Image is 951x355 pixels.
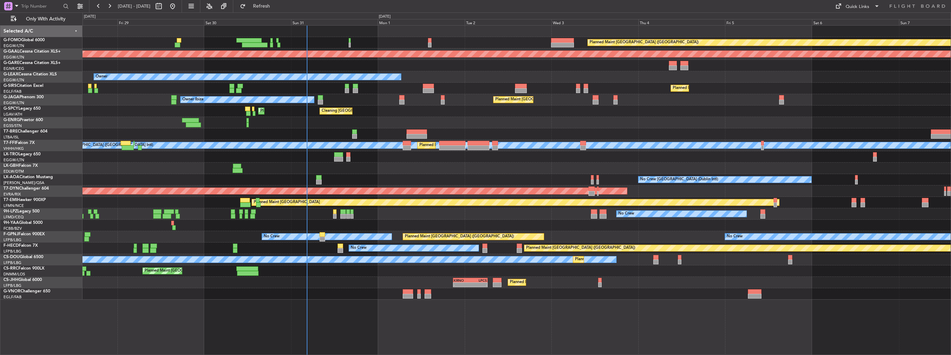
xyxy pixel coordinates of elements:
div: Sat 30 [204,19,291,25]
span: LX-TRO [3,152,18,156]
span: T7-FFI [3,141,16,145]
div: Owner Ibiza [182,94,203,105]
span: G-SPCY [3,107,18,111]
a: LX-TROLegacy 650 [3,152,41,156]
div: Planned Maint [GEOGRAPHIC_DATA] ([GEOGRAPHIC_DATA]) [495,94,604,105]
a: G-JAGAPhenom 300 [3,95,44,99]
button: Quick Links [832,1,883,12]
div: Sun 31 [291,19,378,25]
a: LFMN/NCE [3,203,24,208]
div: Wed 3 [551,19,638,25]
a: EDLW/DTM [3,169,24,174]
div: Planned Maint [GEOGRAPHIC_DATA] [254,197,320,208]
div: Sat 6 [812,19,899,25]
div: Planned Maint [GEOGRAPHIC_DATA] ([GEOGRAPHIC_DATA]) [575,254,684,265]
a: LFPB/LBG [3,283,21,288]
a: EGSS/STN [3,123,22,128]
div: No Crew [264,231,280,242]
span: G-FOMO [3,38,21,42]
button: Only With Activity [8,13,75,25]
span: 9H-YAA [3,221,19,225]
a: EGGW/LTN [3,55,24,60]
a: LFPB/LBG [3,260,21,265]
a: EVRA/RIX [3,192,21,197]
a: [PERSON_NAME]/QSA [3,180,44,185]
a: CS-RRCFalcon 900LX [3,266,44,271]
span: G-GARE [3,61,19,65]
a: G-VNORChallenger 650 [3,289,50,293]
div: LPCS [470,278,487,282]
div: Quick Links [846,3,869,10]
div: [PERSON_NAME][GEOGRAPHIC_DATA] ([GEOGRAPHIC_DATA] Intl) [32,140,153,151]
span: LX-GBH [3,164,19,168]
div: - [454,283,470,287]
span: LX-AOA [3,175,19,179]
div: Fri 5 [725,19,812,25]
span: Refresh [247,4,276,9]
button: Refresh [237,1,278,12]
input: Trip Number [21,1,61,11]
span: G-SIRS [3,84,17,88]
div: Planned Maint [GEOGRAPHIC_DATA] ([GEOGRAPHIC_DATA]) [673,83,782,93]
a: EGNR/CEG [3,66,24,71]
span: 9H-LPZ [3,209,17,213]
span: G-LEAX [3,72,18,76]
a: G-ENRGPraetor 600 [3,118,43,122]
div: Planned Maint [GEOGRAPHIC_DATA] ([GEOGRAPHIC_DATA]) [590,37,699,48]
a: CS-JHHGlobal 6000 [3,278,42,282]
div: Planned Maint [GEOGRAPHIC_DATA] ([GEOGRAPHIC_DATA] Intl) [419,140,535,151]
div: Planned Maint [GEOGRAPHIC_DATA] ([GEOGRAPHIC_DATA]) [510,277,619,288]
span: Only With Activity [18,17,73,21]
a: 9H-LPZLegacy 500 [3,209,40,213]
div: Planned Maint [GEOGRAPHIC_DATA] ([GEOGRAPHIC_DATA]) [526,243,635,253]
span: G-ENRG [3,118,20,122]
a: LFPB/LBG [3,249,21,254]
div: Fri 29 [117,19,204,25]
a: T7-FFIFalcon 7X [3,141,35,145]
span: T7-BRE [3,129,18,134]
div: [DATE] [379,14,391,20]
div: Planned Maint Athens ([PERSON_NAME] Intl) [260,106,340,116]
a: EGGW/LTN [3,157,24,163]
a: F-HECDFalcon 7X [3,244,38,248]
a: G-SPCYLegacy 650 [3,107,41,111]
a: LFMD/CEQ [3,215,24,220]
a: LX-GBHFalcon 7X [3,164,38,168]
div: Planned Maint [GEOGRAPHIC_DATA] ([GEOGRAPHIC_DATA]) [145,266,254,276]
div: No Crew [351,243,367,253]
a: T7-EMIHawker 900XP [3,198,46,202]
a: LFPB/LBG [3,237,21,243]
a: G-FOMOGlobal 6000 [3,38,45,42]
div: No Crew [GEOGRAPHIC_DATA] (Dublin Intl) [640,174,718,185]
div: Tue 2 [465,19,552,25]
a: LX-AOACitation Mustang [3,175,53,179]
a: FCBB/BZV [3,226,22,231]
span: CS-DOU [3,255,20,259]
span: T7-EMI [3,198,17,202]
a: LTBA/ISL [3,135,19,140]
span: F-GPNJ [3,232,18,236]
span: CS-RRC [3,266,18,271]
a: G-SIRSCitation Excel [3,84,43,88]
span: CS-JHH [3,278,18,282]
span: G-JAGA [3,95,19,99]
a: DNMM/LOS [3,272,25,277]
span: [DATE] - [DATE] [118,3,150,9]
div: Planned Maint [GEOGRAPHIC_DATA] ([GEOGRAPHIC_DATA]) [405,231,514,242]
div: No Crew [618,209,634,219]
span: G-GAAL [3,49,19,54]
a: G-LEAXCessna Citation XLS [3,72,57,76]
span: F-HECD [3,244,19,248]
span: T7-DYN [3,186,19,191]
a: LGAV/ATH [3,112,22,117]
a: CS-DOUGlobal 6500 [3,255,43,259]
div: - [470,283,487,287]
a: G-GARECessna Citation XLS+ [3,61,61,65]
a: EGLF/FAB [3,294,21,300]
div: Owner [96,72,107,82]
div: Cleaning [GEOGRAPHIC_DATA] ([PERSON_NAME] Intl) [322,106,419,116]
a: G-GAALCessna Citation XLS+ [3,49,61,54]
span: G-VNOR [3,289,20,293]
div: Mon 1 [378,19,465,25]
a: EGLF/FAB [3,89,21,94]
